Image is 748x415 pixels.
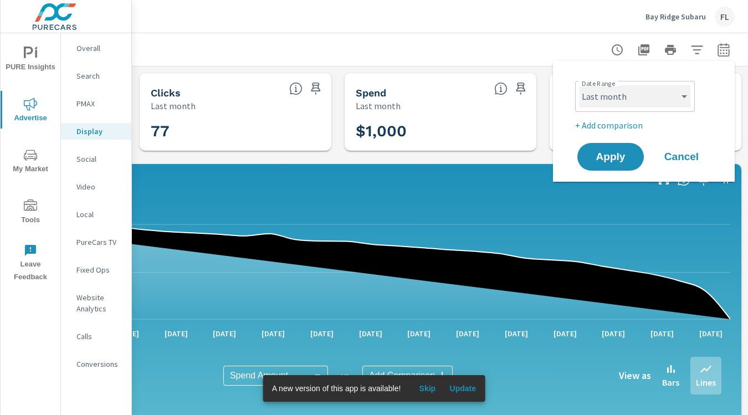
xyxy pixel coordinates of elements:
p: PMAX [76,98,122,109]
p: Lines [696,376,716,389]
p: Last month [151,99,196,112]
span: Apply [588,152,633,162]
p: Fixed Ops [76,264,122,275]
button: Skip [409,380,445,397]
div: PMAX [61,95,131,112]
div: Video [61,178,131,195]
p: Search [76,70,122,81]
p: PureCars TV [76,237,122,248]
div: Spend Amount [223,366,328,386]
span: Advertise [4,98,57,125]
div: PureCars TV [61,234,131,250]
div: Conversions [61,356,131,372]
p: Bars [662,376,679,389]
p: [DATE] [254,328,293,339]
p: Bay Ridge Subaru [645,12,706,22]
div: Fixed Ops [61,262,131,278]
p: Website Analytics [76,292,122,314]
span: The amount of money spent on advertising during the period. [494,82,508,95]
p: Video [76,181,122,192]
div: Calls [61,328,131,345]
span: Leave Feedback [4,244,57,284]
div: Overall [61,40,131,57]
p: [DATE] [351,328,390,339]
span: PURE Insights [4,47,57,74]
p: Display [76,126,122,137]
span: Update [449,383,476,393]
h6: View as [619,370,651,381]
p: [DATE] [546,328,585,339]
p: Conversions [76,358,122,370]
p: + Add comparison [575,119,717,132]
span: Skip [414,383,440,393]
div: Add Comparison [362,366,453,386]
span: Save this to your personalized report [307,80,325,98]
button: "Export Report to PDF" [633,39,655,61]
div: FL [715,7,735,27]
span: Cancel [659,152,704,162]
p: [DATE] [594,328,633,339]
div: Website Analytics [61,289,131,317]
p: [DATE] [643,328,682,339]
span: Tools [4,199,57,227]
p: Last month [356,99,401,112]
button: Update [445,380,480,397]
p: vs [328,371,362,381]
div: Display [61,123,131,140]
div: Local [61,206,131,223]
h3: 77 [151,122,320,141]
div: nav menu [1,33,60,288]
p: Overall [76,43,122,54]
p: [DATE] [157,328,196,339]
p: [DATE] [399,328,438,339]
span: Save this to your personalized report [512,80,530,98]
p: Local [76,209,122,220]
button: Apply Filters [686,39,708,61]
span: Spend Amount [230,370,288,381]
button: Cancel [648,143,715,171]
p: [DATE] [691,328,730,339]
p: Social [76,153,122,165]
h5: Clicks [151,87,181,99]
p: [DATE] [303,328,341,339]
span: The number of times an ad was clicked by a consumer. [289,82,303,95]
div: Social [61,151,131,167]
p: [DATE] [497,328,536,339]
span: My Market [4,148,57,176]
button: Apply [577,143,644,171]
span: Add Comparison [369,370,435,381]
p: [DATE] [205,328,244,339]
p: Calls [76,331,122,342]
button: Select Date Range [713,39,735,61]
span: A new version of this app is available! [272,384,401,393]
p: [DATE] [448,328,487,339]
h3: $1,000 [356,122,525,141]
div: Search [61,68,131,84]
h5: Spend [356,87,386,99]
